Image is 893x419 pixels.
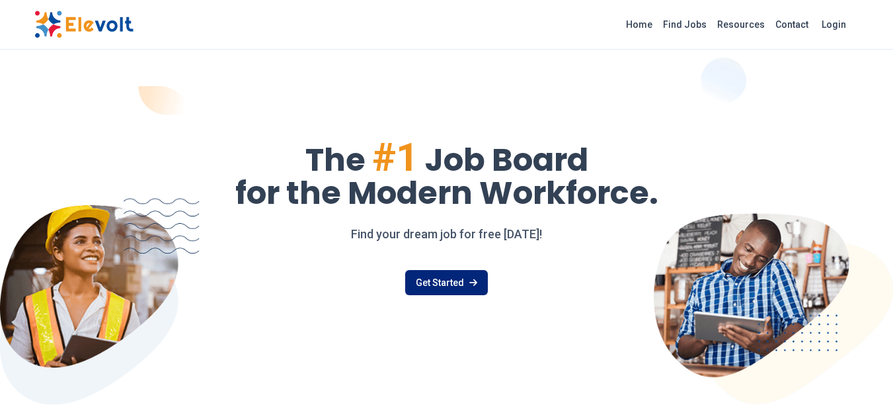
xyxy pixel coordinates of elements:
[34,225,859,244] p: Find your dream job for free [DATE]!
[814,11,854,38] a: Login
[712,14,770,35] a: Resources
[658,14,712,35] a: Find Jobs
[827,355,893,419] iframe: Chat Widget
[621,14,658,35] a: Home
[372,134,418,181] span: #1
[770,14,814,35] a: Contact
[405,270,488,295] a: Get Started
[34,11,134,38] img: Elevolt
[34,138,859,209] h1: The Job Board for the Modern Workforce.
